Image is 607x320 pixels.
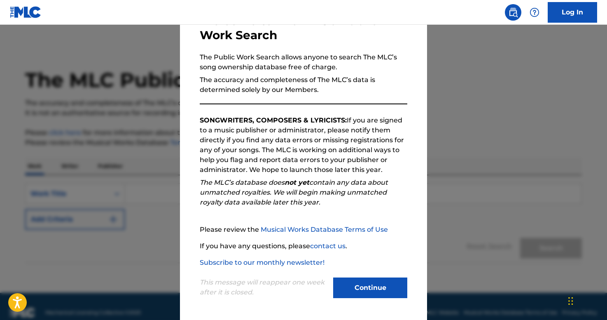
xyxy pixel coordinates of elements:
p: If you have any questions, please . [200,241,407,251]
a: contact us [310,242,346,250]
a: Public Search [505,4,521,21]
img: help [530,7,539,17]
p: If you are signed to a music publisher or administrator, please notify them directly if you find ... [200,115,407,175]
a: Log In [548,2,597,23]
p: The Public Work Search allows anyone to search The MLC’s song ownership database free of charge. [200,52,407,72]
p: Please review the [200,225,407,235]
img: search [508,7,518,17]
div: Help [526,4,543,21]
a: Subscribe to our monthly newsletter! [200,259,325,266]
p: The accuracy and completeness of The MLC’s data is determined solely by our Members. [200,75,407,95]
div: Drag [568,289,573,313]
iframe: Chat Widget [566,280,607,320]
img: MLC Logo [10,6,42,18]
em: The MLC’s database does contain any data about unmatched royalties. We will begin making unmatche... [200,179,388,206]
h3: Welcome to The MLC's Public Work Search [200,14,407,42]
strong: SONGWRITERS, COMPOSERS & LYRICISTS: [200,116,347,124]
button: Continue [333,278,407,298]
p: This message will reappear one week after it is closed. [200,278,328,297]
strong: not yet [285,179,309,186]
a: Musical Works Database Terms of Use [261,226,388,233]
